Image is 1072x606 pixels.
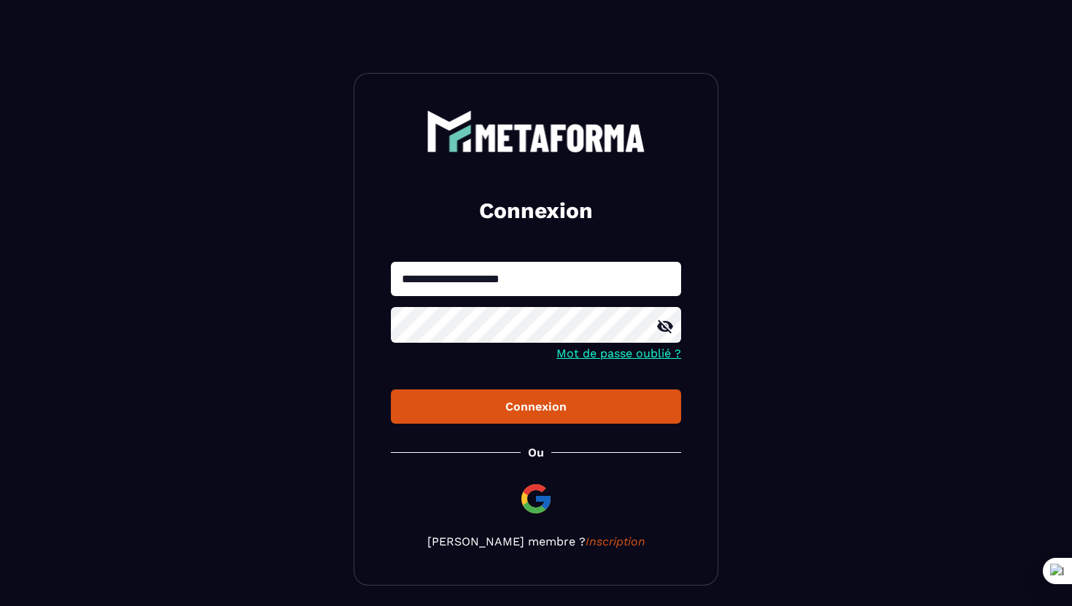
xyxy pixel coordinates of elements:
button: Connexion [391,389,681,424]
p: Ou [528,446,544,459]
a: Inscription [586,535,645,548]
img: logo [427,110,645,152]
h2: Connexion [408,196,664,225]
img: google [518,481,554,516]
a: logo [391,110,681,152]
a: Mot de passe oublié ? [556,346,681,360]
p: [PERSON_NAME] membre ? [391,535,681,548]
div: Connexion [403,400,669,413]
